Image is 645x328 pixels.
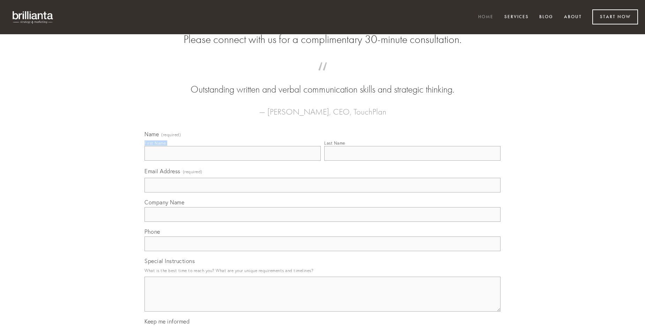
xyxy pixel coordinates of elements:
[144,199,184,206] span: Company Name
[156,69,489,96] blockquote: Outstanding written and verbal communication skills and strategic thinking.
[535,12,558,23] a: Blog
[156,96,489,119] figcaption: — [PERSON_NAME], CEO, TouchPlan
[144,140,166,146] div: First Name
[144,257,195,264] span: Special Instructions
[156,69,489,83] span: “
[144,168,180,175] span: Email Address
[324,140,345,146] div: Last Name
[144,318,190,325] span: Keep me informed
[144,33,501,46] h2: Please connect with us for a complimentary 30-minute consultation.
[161,133,181,137] span: (required)
[144,266,501,275] p: What is the best time to reach you? What are your unique requirements and timelines?
[7,7,59,27] img: brillianta - research, strategy, marketing
[144,228,160,235] span: Phone
[474,12,498,23] a: Home
[559,12,586,23] a: About
[144,131,159,138] span: Name
[500,12,533,23] a: Services
[183,167,202,176] span: (required)
[592,9,638,24] a: Start Now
